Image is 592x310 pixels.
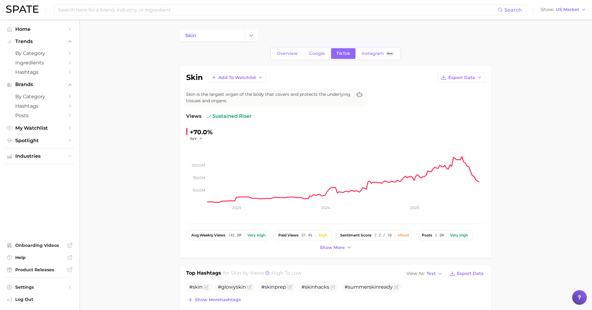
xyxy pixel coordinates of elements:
span: 31.4% [301,233,312,237]
button: Show morehashtags [186,296,242,304]
div: High [319,233,327,237]
span: Log Out [15,297,70,302]
tspan: 150.0m [193,175,205,180]
span: by Category [15,94,64,99]
span: Add to Watchlist [218,75,256,80]
span: Show [541,8,554,11]
div: Very high [450,233,468,237]
span: Skin is the largest organ of the body that covers and protects the underlying tissues and organs. [186,91,352,104]
button: Flag as miscategorized or irrelevant [394,285,399,290]
span: Help [15,255,64,260]
button: paid views31.4%High [273,230,333,240]
span: Show more hashtags [195,297,241,302]
a: Posts [5,111,74,120]
a: Google [304,48,330,59]
a: Ingredients [5,58,74,67]
h2: for by Views [223,269,301,278]
a: Hashtags [5,101,74,111]
button: Flag as miscategorized or irrelevant [247,285,252,290]
a: Product Releases [5,265,74,274]
a: Settings [5,283,74,292]
h1: skin [186,74,203,81]
span: US Market [556,8,579,11]
span: Show more [320,245,345,250]
button: avg.weekly views142.5mVery high [186,230,271,240]
div: Mixed [398,233,409,237]
span: #glowy [218,284,246,290]
span: skin [193,284,203,290]
span: Search [504,7,522,13]
span: Brands [15,82,64,87]
span: skin [185,33,196,38]
span: by Category [15,50,64,56]
a: Spotlight [5,136,74,145]
button: Change Category [245,29,258,41]
button: Trends [5,37,74,46]
span: View As [406,272,425,275]
a: Home [5,24,74,34]
span: Posts [15,113,64,118]
span: Ingredients [15,60,64,66]
a: My Watchlist [5,123,74,133]
span: Settings [15,284,64,290]
button: Add to Watchlist [208,72,266,83]
span: skin [231,270,241,276]
span: 2.5m [435,233,444,237]
span: # prep [261,284,286,290]
span: Trends [15,39,64,44]
a: by Category [5,92,74,101]
span: Spotlight [15,138,64,143]
span: #summer ready [345,284,393,290]
tspan: 2025 [410,205,419,210]
span: Beta [387,51,393,56]
div: +70.0% [190,127,213,137]
button: View AsText [405,270,444,278]
a: Log out. Currently logged in with e-mail sameera.polavar@gmail.com. [5,295,74,305]
span: Google [309,51,325,56]
tspan: 2023 [232,205,241,210]
tspan: 100.0m [193,188,205,192]
span: Industries [15,153,64,159]
button: Export Data [448,269,485,278]
h1: Top Hashtags [186,269,221,278]
button: Industries [5,152,74,161]
span: weekly views [191,233,225,237]
div: Very high [247,233,265,237]
button: Brands [5,80,74,89]
tspan: 2024 [321,205,330,210]
span: skin [369,284,379,290]
input: Search here for a brand, industry, or ingredient [57,5,498,15]
a: InstagramBeta [356,48,400,59]
span: Text [427,272,436,275]
span: skin [236,284,246,290]
span: My Watchlist [15,125,64,131]
img: SPATE [6,5,38,13]
a: by Category [5,49,74,58]
button: Show more [318,243,353,252]
span: Product Releases [15,267,64,272]
img: sustained riser [206,114,211,119]
a: Hashtags [5,67,74,77]
span: Hashtags [15,69,64,75]
span: Views [186,113,201,120]
a: TikTok [331,48,356,59]
abbr: average [191,233,200,237]
a: Help [5,253,74,262]
span: Onboarding Videos [15,243,64,248]
span: posts [422,233,432,237]
button: sentiment score7.2 / 10Mixed [335,230,414,240]
span: Home [15,26,64,32]
span: high to low [272,270,301,276]
span: sentiment score [340,233,371,237]
span: TikTok [336,51,350,56]
button: Flag as miscategorized or irrelevant [204,285,209,290]
span: Export Data [448,75,475,80]
a: Overview [272,48,303,59]
button: posts2.5mVery high [417,230,473,240]
button: Flag as miscategorized or irrelevant [330,285,335,290]
a: skin [180,29,245,41]
span: skin [265,284,275,290]
button: YoY [190,136,203,141]
span: Instagram [362,51,384,56]
span: Export Data [457,271,484,276]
